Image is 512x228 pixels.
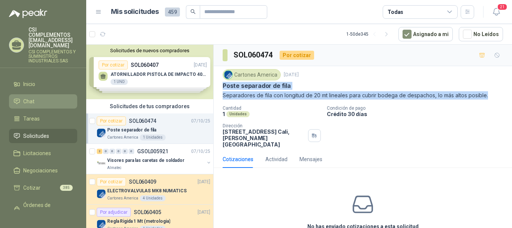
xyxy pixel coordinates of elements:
[107,157,184,164] p: Visores para las caretas de soldador
[109,149,115,154] div: 0
[28,27,77,48] p: CSI COMPLEMENTOS [EMAIL_ADDRESS][DOMAIN_NAME]
[107,134,138,140] p: Cartones America
[116,149,121,154] div: 0
[223,106,321,111] p: Cantidad
[23,166,58,175] span: Negociaciones
[346,28,392,40] div: 1 - 50 de 345
[97,116,126,125] div: Por cotizar
[86,113,213,144] a: Por cotizarSOL06047407/10/25 Company LogoPoste separador de filaCartones America1 Unidades
[280,51,314,60] div: Por cotizar
[107,187,187,195] p: ELECTROVALVULAS MK8 NUMATICS
[234,49,274,61] h3: SOL060474
[459,27,503,41] button: No Leídos
[224,71,232,79] img: Company Logo
[97,159,106,168] img: Company Logo
[23,149,51,157] span: Licitaciones
[107,165,121,171] p: Almatec
[198,178,210,186] p: [DATE]
[140,134,166,140] div: 1 Unidades
[86,45,213,99] div: Solicitudes de nuevos compradoresPor cotizarSOL060407[DATE] ATORNILLADOR PISTOLA DE IMPACTO 400NM...
[97,208,131,217] div: Por adjudicar
[122,149,128,154] div: 0
[9,198,77,220] a: Órdenes de Compra
[284,71,299,79] p: [DATE]
[223,155,253,163] div: Cotizaciones
[388,8,403,16] div: Todas
[86,99,213,113] div: Solicitudes de tus compradores
[327,106,509,111] p: Condición de pago
[137,149,168,154] p: GSOL005921
[191,118,210,125] p: 07/10/25
[129,149,134,154] div: 0
[111,6,159,17] h1: Mis solicitudes
[103,149,109,154] div: 0
[97,149,102,154] div: 2
[107,218,170,225] p: Regla Rigida 1 Mt (metrologia)
[107,127,156,134] p: Poste separador de fila
[223,123,305,128] p: Dirección
[226,111,250,117] div: Unidades
[23,80,35,88] span: Inicio
[107,195,138,201] p: Cartones America
[223,82,291,90] p: Poste separador de fila
[490,5,503,19] button: 21
[9,94,77,109] a: Chat
[190,9,196,14] span: search
[23,115,40,123] span: Tareas
[23,97,34,106] span: Chat
[223,111,225,117] p: 1
[9,146,77,160] a: Licitaciones
[223,69,281,80] div: Cartones America
[129,179,156,184] p: SOL060409
[265,155,287,163] div: Actividad
[134,210,161,215] p: SOL060405
[299,155,322,163] div: Mensajes
[97,128,106,137] img: Company Logo
[23,184,40,192] span: Cotizar
[23,201,70,217] span: Órdenes de Compra
[223,91,503,100] p: Separadores de fila con longitud de 20 mt lineales para cubrir bodega de despachos, lo más altos ...
[9,9,47,18] img: Logo peakr
[89,48,210,53] button: Solicitudes de nuevos compradores
[9,181,77,195] a: Cotizar385
[23,132,49,140] span: Solicitudes
[86,174,213,205] a: Por cotizarSOL060409[DATE] Company LogoELECTROVALVULAS MK8 NUMATICSCartones America4 Unidades
[223,128,305,148] p: [STREET_ADDRESS] Cali , [PERSON_NAME][GEOGRAPHIC_DATA]
[398,27,453,41] button: Asignado a mi
[9,129,77,143] a: Solicitudes
[198,209,210,216] p: [DATE]
[497,3,508,11] span: 21
[9,112,77,126] a: Tareas
[28,50,77,63] p: CSI COMPLEMENTOS Y SUMINISTROS INDUSTRIALES SAS
[97,147,212,171] a: 2 0 0 0 0 0 GSOL00592107/10/25 Company LogoVisores para las caretas de soldadorAlmatec
[165,8,180,17] span: 459
[191,148,210,155] p: 07/10/25
[129,118,156,124] p: SOL060474
[97,177,126,186] div: Por cotizar
[9,163,77,178] a: Negociaciones
[60,185,73,191] span: 385
[9,77,77,91] a: Inicio
[97,189,106,198] img: Company Logo
[327,111,509,117] p: Crédito 30 días
[140,195,166,201] div: 4 Unidades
